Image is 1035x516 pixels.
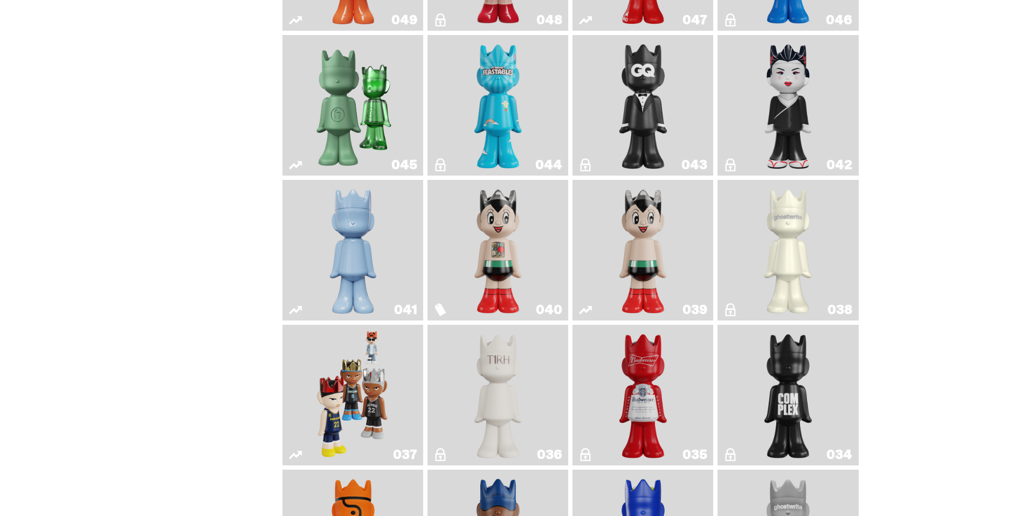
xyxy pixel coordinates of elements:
a: Astro Boy [579,184,707,316]
a: The1RoomButler [434,329,562,461]
img: Astro Boy (Heart) [470,184,527,316]
a: Sei Less [724,39,852,171]
div: 040 [536,303,562,316]
a: The King of ghosts [579,329,707,461]
div: 043 [681,158,707,171]
img: Present [308,39,399,171]
div: 046 [826,13,852,26]
div: 039 [682,303,707,316]
img: Game Face (2024) [316,329,390,461]
a: Schrödinger's ghost: Winter Blue [289,184,417,316]
img: Schrödinger's ghost: Winter Blue [325,184,382,316]
div: 045 [391,158,417,171]
div: 038 [827,303,852,316]
div: 048 [536,13,562,26]
img: 1A [760,184,817,316]
a: Astro Boy (Heart) [434,184,562,316]
img: Sei Less [760,39,817,171]
a: Game Face (2024) [289,329,417,461]
a: Complex [724,329,852,461]
div: 035 [682,448,707,461]
img: Feastables [470,39,527,171]
div: 034 [826,448,852,461]
div: 044 [535,158,562,171]
a: Black Tie [579,39,707,171]
div: 049 [391,13,417,26]
div: 047 [682,13,707,26]
img: The King of ghosts [615,329,672,461]
img: The1RoomButler [470,329,527,461]
div: 041 [394,303,417,316]
a: Feastables [434,39,562,171]
img: Black Tie [615,39,672,171]
div: 037 [393,448,417,461]
div: 036 [537,448,562,461]
img: Complex [760,329,817,461]
div: 042 [826,158,852,171]
a: Present [289,39,417,171]
img: Astro Boy [615,184,672,316]
a: 1A [724,184,852,316]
